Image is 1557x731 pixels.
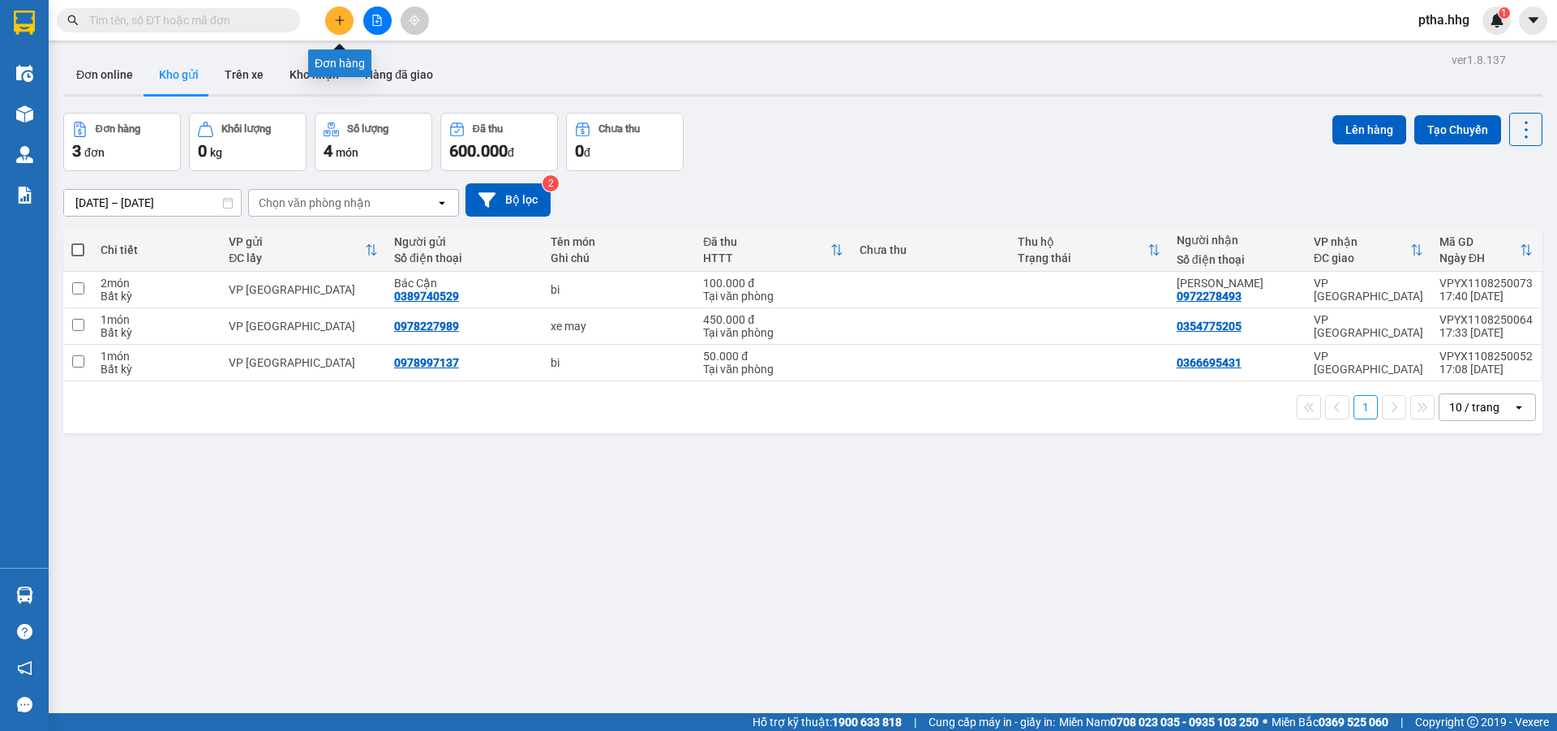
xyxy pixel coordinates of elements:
span: notification [17,660,32,676]
strong: 0369 525 060 [1319,716,1388,729]
div: VP [GEOGRAPHIC_DATA] [1314,350,1423,376]
div: ver 1.8.137 [1452,51,1506,69]
div: bi [551,356,687,369]
div: Đã thu [473,123,503,135]
div: Số điện thoại [394,252,534,264]
span: Miền Bắc [1272,713,1388,731]
div: Người gửi [394,235,534,248]
div: VPYX1108250052 [1439,350,1533,363]
img: icon-new-feature [1490,13,1504,28]
div: Bác Cận [394,277,534,290]
span: 600.000 [449,141,508,161]
div: 0354775205 [1177,320,1242,333]
div: HTTT [703,252,830,264]
div: Mã GD [1439,235,1520,248]
div: Đơn hàng [308,49,371,77]
div: Ghi chú [551,252,687,264]
span: aim [409,15,420,26]
span: đ [584,146,590,159]
div: 0978227989 [394,320,459,333]
span: copyright [1467,716,1478,728]
div: 2 món [101,277,212,290]
button: Kho gửi [146,55,212,94]
div: Ngày ĐH [1439,252,1520,264]
div: VP [GEOGRAPHIC_DATA] [229,320,378,333]
svg: open [435,196,448,209]
span: | [1400,713,1403,731]
div: VP [GEOGRAPHIC_DATA] [1314,277,1423,303]
div: Bất kỳ [101,290,212,303]
span: món [336,146,358,159]
div: Đơn hàng [96,123,140,135]
span: Hỗ trợ kỹ thuật: [753,713,902,731]
th: Toggle SortBy [1431,229,1541,272]
span: đơn [84,146,105,159]
div: 0978997137 [394,356,459,369]
button: Khối lượng0kg [189,113,307,171]
strong: PHIẾU GỬI HÀNG [78,88,209,105]
div: 10 / trang [1449,399,1499,415]
sup: 1 [1499,7,1510,19]
div: VP gửi [229,235,365,248]
span: Cung cấp máy in - giấy in: [929,713,1055,731]
button: Đơn hàng3đơn [63,113,181,171]
button: Tạo Chuyến [1414,115,1501,144]
div: 17:08 [DATE] [1439,363,1533,376]
div: VP [GEOGRAPHIC_DATA] [1314,313,1423,339]
div: VP [GEOGRAPHIC_DATA] [229,283,378,296]
div: Tên món [551,235,687,248]
span: 4 [324,141,332,161]
img: warehouse-icon [16,146,33,163]
span: plus [334,15,345,26]
span: ⚪️ [1263,719,1267,725]
button: Kho nhận [277,55,352,94]
div: Khối lượng [221,123,271,135]
div: Số điện thoại [1177,253,1297,266]
button: 1 [1353,395,1378,419]
strong: 1900 633 818 [832,716,902,729]
span: file-add [371,15,383,26]
div: Trạng thái [1018,252,1147,264]
span: VPYX1108250073 [225,60,342,77]
sup: 2 [543,175,559,191]
div: 17:40 [DATE] [1439,290,1533,303]
button: Đã thu600.000đ [440,113,558,171]
div: Tại văn phòng [703,326,843,339]
th: Toggle SortBy [221,229,386,272]
div: xe may [551,320,687,333]
div: Tại văn phòng [703,290,843,303]
button: Số lượng4món [315,113,432,171]
th: Toggle SortBy [1010,229,1168,272]
div: 0389740529 [394,290,459,303]
span: kg [210,146,222,159]
div: 17:33 [DATE] [1439,326,1533,339]
svg: open [1512,401,1525,414]
div: Chi tiết [101,243,212,256]
div: ĐC giao [1314,252,1410,264]
strong: 0708 023 035 - 0935 103 250 [1110,716,1259,729]
span: ptha.hhg [1405,10,1482,30]
input: Select a date range. [64,190,241,216]
span: | [914,713,916,731]
div: VPYX1108250064 [1439,313,1533,326]
button: Trên xe [212,55,277,94]
span: 42 [PERSON_NAME] - Vinh - [GEOGRAPHIC_DATA] [73,54,213,84]
div: 100.000 đ [703,277,843,290]
th: Toggle SortBy [695,229,851,272]
span: question-circle [17,624,32,639]
div: Đã thu [703,235,830,248]
div: 0972278493 [1177,290,1242,303]
button: Hàng đã giao [352,55,446,94]
button: Chưa thu0đ [566,113,684,171]
div: Bất kỳ [101,363,212,376]
button: file-add [363,6,392,35]
span: Miền Nam [1059,713,1259,731]
div: Chọn văn phòng nhận [259,195,371,211]
button: aim [401,6,429,35]
button: Lên hàng [1332,115,1406,144]
div: Bất kỳ [101,326,212,339]
img: solution-icon [16,187,33,204]
input: Tìm tên, số ĐT hoặc mã đơn [89,11,281,29]
img: logo [9,37,62,117]
div: VP nhận [1314,235,1410,248]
